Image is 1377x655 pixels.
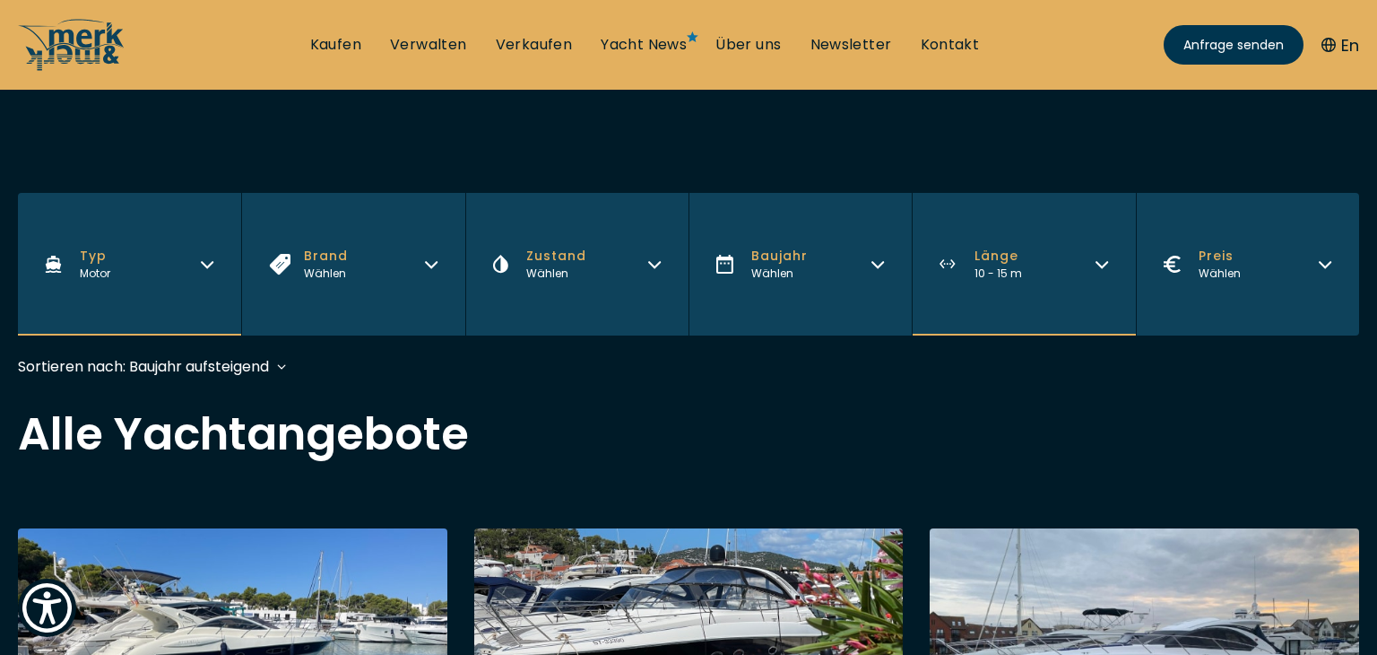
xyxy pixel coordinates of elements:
[1183,36,1284,55] span: Anfrage senden
[18,412,1359,457] h2: Alle Yachtangebote
[1164,25,1303,65] a: Anfrage senden
[921,35,980,55] a: Kontakt
[1321,33,1359,57] button: En
[465,193,688,336] button: ZustandWählen
[688,193,912,336] button: BaujahrWählen
[526,266,586,282] div: Wählen
[18,193,241,336] button: TypMotor
[974,247,1022,266] span: Länge
[390,35,467,55] a: Verwalten
[496,35,573,55] a: Verkaufen
[304,266,348,282] div: Wählen
[526,247,586,266] span: Zustand
[715,35,781,55] a: Über uns
[310,35,361,55] a: Kaufen
[751,266,808,282] div: Wählen
[80,266,110,281] span: Motor
[912,193,1135,336] button: Länge10 - 15 m
[810,35,892,55] a: Newsletter
[18,579,76,637] button: Show Accessibility Preferences
[241,193,464,336] button: BrandWählen
[18,355,269,378] div: Sortieren nach: Baujahr aufsteigend
[751,247,808,266] span: Baujahr
[304,247,348,266] span: Brand
[1136,193,1359,336] button: PreisWählen
[1199,247,1241,266] span: Preis
[80,247,110,266] span: Typ
[1199,266,1241,282] div: Wählen
[974,266,1022,281] span: 10 - 15 m
[601,35,687,55] a: Yacht News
